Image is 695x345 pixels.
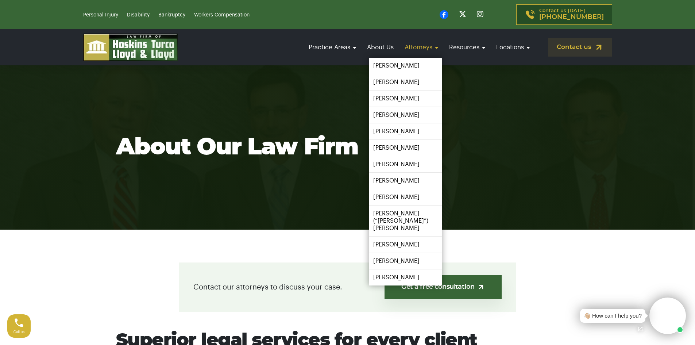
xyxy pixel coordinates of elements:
[369,156,442,172] a: [PERSON_NAME]
[116,135,579,160] h1: About our law firm
[584,312,642,320] div: 👋🏼 How can I help you?
[369,269,442,285] a: [PERSON_NAME]
[127,12,150,18] a: Disability
[13,330,25,334] span: Call us
[548,38,612,57] a: Contact us
[539,14,604,21] span: [PHONE_NUMBER]
[83,12,118,18] a: Personal Injury
[385,275,502,299] a: Get a free consultation
[477,283,485,291] img: arrow-up-right-light.svg
[369,173,442,189] a: [PERSON_NAME]
[369,123,442,139] a: [PERSON_NAME]
[305,37,360,58] a: Practice Areas
[401,37,442,58] a: Attorneys
[369,253,442,269] a: [PERSON_NAME]
[194,12,250,18] a: Workers Compensation
[369,140,442,156] a: [PERSON_NAME]
[83,34,178,61] img: logo
[633,321,648,337] a: Open chat
[369,74,442,90] a: [PERSON_NAME]
[369,58,442,74] a: [PERSON_NAME]
[539,8,604,21] p: Contact us [DATE]
[369,206,442,236] a: [PERSON_NAME] (“[PERSON_NAME]”) [PERSON_NAME]
[445,37,489,58] a: Resources
[516,4,612,25] a: Contact us [DATE][PHONE_NUMBER]
[363,37,397,58] a: About Us
[179,262,516,312] div: Contact our attorneys to discuss your case.
[369,107,442,123] a: [PERSON_NAME]
[493,37,533,58] a: Locations
[369,237,442,253] a: [PERSON_NAME]
[369,91,442,107] a: [PERSON_NAME]
[158,12,185,18] a: Bankruptcy
[369,189,442,205] a: [PERSON_NAME]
